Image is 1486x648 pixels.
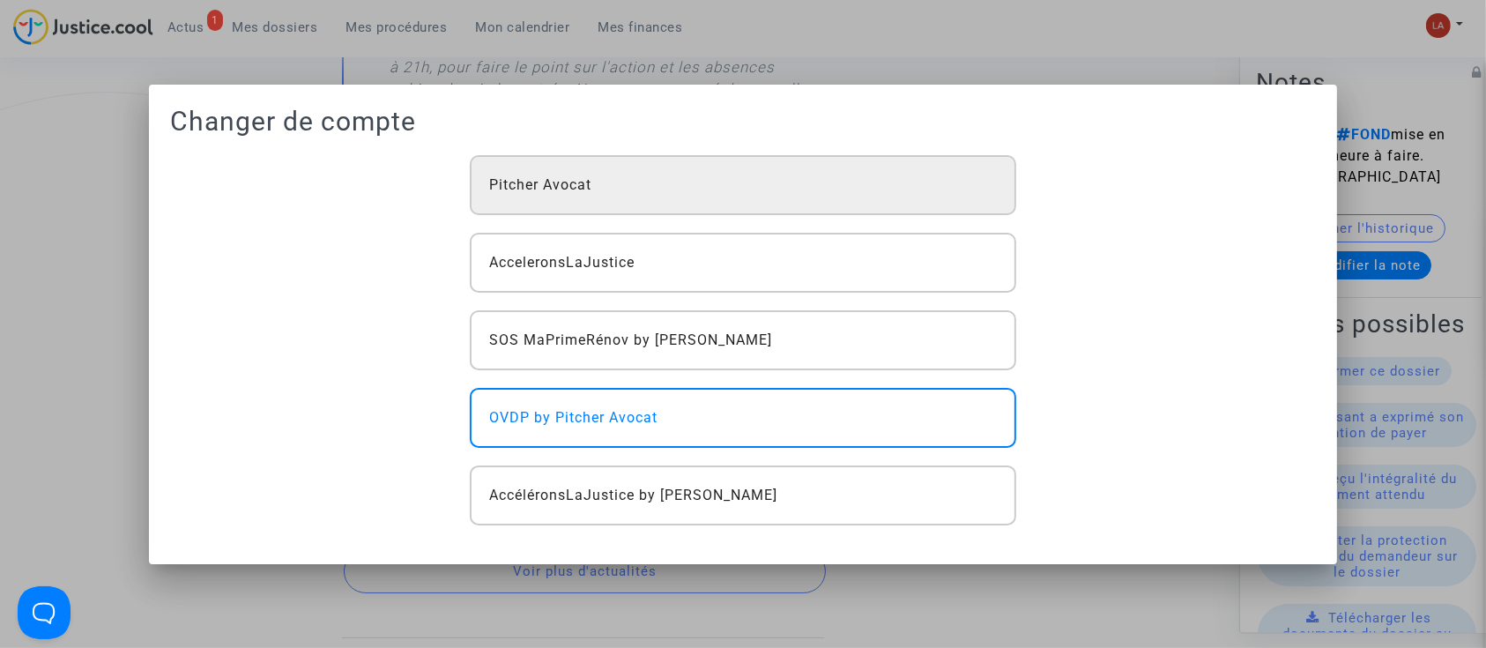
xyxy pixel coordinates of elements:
h1: Changer de compte [170,106,1317,138]
iframe: Help Scout Beacon - Open [18,586,71,639]
span: Pitcher Avocat [489,175,591,196]
span: OVDP by Pitcher Avocat [489,407,658,428]
span: SOS MaPrimeRénov by [PERSON_NAME] [489,330,772,351]
span: AccéléronsLaJustice by [PERSON_NAME] [489,485,777,506]
span: AcceleronsLaJustice [489,252,635,273]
